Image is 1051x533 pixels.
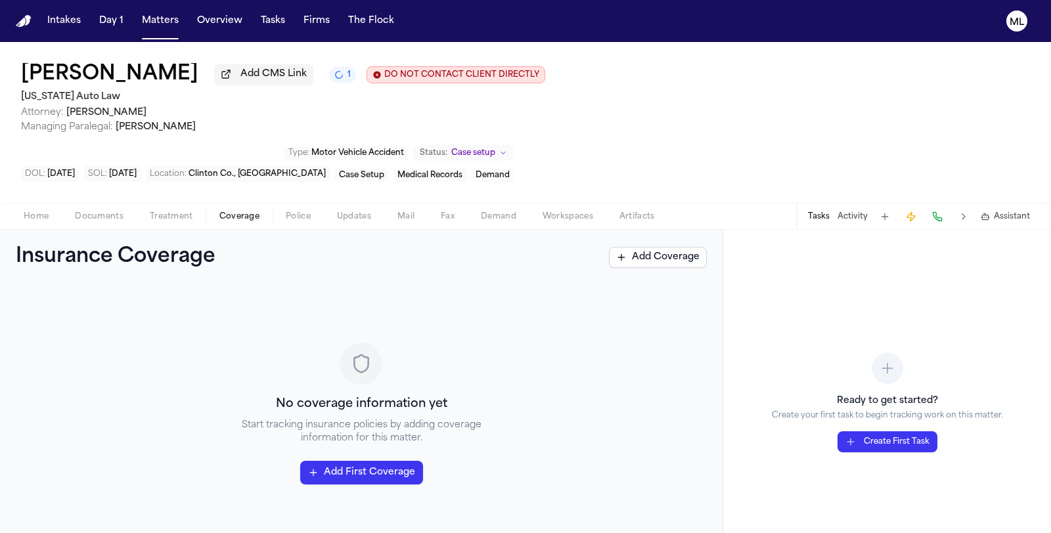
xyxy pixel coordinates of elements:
[451,148,495,158] span: Case setup
[146,166,330,182] button: Edit Location: Clinton Co., MI
[311,149,404,157] span: Motor Vehicle Accident
[928,207,947,226] button: Make a Call
[772,394,1003,408] h3: Ready to get started?
[339,171,384,179] span: Case Setup
[420,148,447,158] span: Status:
[150,211,193,222] span: Treatment
[24,211,49,222] span: Home
[94,9,129,33] button: Day 1
[16,245,244,269] h1: Insurance Coverage
[276,395,447,414] h3: No coverage information yet
[609,247,707,268] button: Add Coverage
[384,70,539,80] span: DO NOT CONTACT CLIENT DIRECTLY
[286,211,311,222] span: Police
[88,170,107,178] span: SOL :
[256,9,290,33] button: Tasks
[300,461,423,484] button: Add First Coverage
[343,9,399,33] button: The Flock
[16,15,32,28] img: Finch Logo
[219,211,259,222] span: Coverage
[876,207,894,226] button: Add Task
[21,63,198,87] button: Edit matter name
[393,169,466,182] button: Edit service: Medical Records
[367,66,545,83] button: Edit client contact restriction
[902,207,920,226] button: Create Immediate Task
[109,170,137,178] span: [DATE]
[116,122,196,132] span: [PERSON_NAME]
[981,211,1030,222] button: Assistant
[543,211,593,222] span: Workspaces
[397,211,414,222] span: Mail
[137,9,184,33] button: Matters
[476,171,510,179] span: Demand
[25,170,45,178] span: DOL :
[441,211,455,222] span: Fax
[284,146,408,160] button: Edit Type: Motor Vehicle Accident
[397,171,462,179] span: Medical Records
[21,166,79,182] button: Edit DOL: 2025-09-18
[808,211,830,222] button: Tasks
[42,9,86,33] button: Intakes
[75,211,123,222] span: Documents
[84,166,141,182] button: Edit SOL: 2028-09-18
[413,145,514,161] button: Change status from Case setup
[214,64,313,85] button: Add CMS Link
[619,211,655,222] span: Artifacts
[472,169,514,182] button: Edit service: Demand
[240,68,307,81] span: Add CMS Link
[150,170,187,178] span: Location :
[47,170,75,178] span: [DATE]
[21,108,64,117] span: Attorney:
[772,410,1003,421] p: Create your first task to begin tracking work on this matter.
[189,170,326,178] span: Clinton Co., [GEOGRAPHIC_DATA]
[288,149,309,157] span: Type :
[21,122,113,132] span: Managing Paralegal:
[838,431,937,452] button: Create First Task
[329,67,356,83] button: 1 active task
[337,211,371,222] span: Updates
[481,211,516,222] span: Demand
[838,211,868,222] button: Activity
[192,9,248,33] button: Overview
[347,70,351,80] span: 1
[994,211,1030,222] span: Assistant
[335,169,388,182] button: Edit service: Case Setup
[235,419,487,445] p: Start tracking insurance policies by adding coverage information for this matter.
[66,108,146,117] span: [PERSON_NAME]
[16,15,32,28] a: Home
[298,9,335,33] button: Firms
[21,89,545,105] h2: [US_STATE] Auto Law
[21,63,198,87] h1: [PERSON_NAME]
